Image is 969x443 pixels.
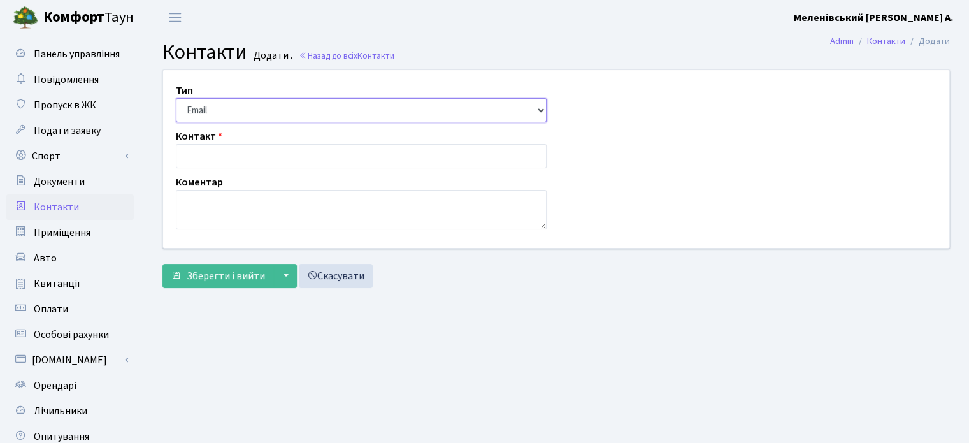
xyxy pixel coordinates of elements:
[6,322,134,347] a: Особові рахунки
[251,50,292,62] small: Додати .
[830,34,854,48] a: Admin
[811,28,969,55] nav: breadcrumb
[176,83,193,98] label: Тип
[6,398,134,424] a: Лічильники
[162,264,273,288] button: Зберегти і вийти
[43,7,134,29] span: Таун
[6,118,134,143] a: Подати заявку
[34,328,109,342] span: Особові рахунки
[299,50,394,62] a: Назад до всіхКонтакти
[6,41,134,67] a: Панель управління
[6,296,134,322] a: Оплати
[176,129,222,144] label: Контакт
[34,251,57,265] span: Авто
[34,98,96,112] span: Пропуск в ЖК
[794,10,954,25] a: Меленівський [PERSON_NAME] А.
[43,7,104,27] b: Комфорт
[34,47,120,61] span: Панель управління
[6,169,134,194] a: Документи
[162,38,247,67] span: Контакти
[299,264,373,288] a: Скасувати
[794,11,954,25] b: Меленівський [PERSON_NAME] А.
[34,404,87,418] span: Лічильники
[6,245,134,271] a: Авто
[159,7,191,28] button: Переключити навігацію
[905,34,950,48] li: Додати
[187,269,265,283] span: Зберегти і вийти
[34,277,80,291] span: Квитанції
[34,302,68,316] span: Оплати
[34,124,101,138] span: Подати заявку
[867,34,905,48] a: Контакти
[13,5,38,31] img: logo.png
[34,379,76,393] span: Орендарі
[6,271,134,296] a: Квитанції
[34,175,85,189] span: Документи
[6,194,134,220] a: Контакти
[176,175,223,190] label: Коментар
[357,50,394,62] span: Контакти
[6,92,134,118] a: Пропуск в ЖК
[34,226,90,240] span: Приміщення
[6,143,134,169] a: Спорт
[34,73,99,87] span: Повідомлення
[6,347,134,373] a: [DOMAIN_NAME]
[6,373,134,398] a: Орендарі
[6,220,134,245] a: Приміщення
[34,200,79,214] span: Контакти
[6,67,134,92] a: Повідомлення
